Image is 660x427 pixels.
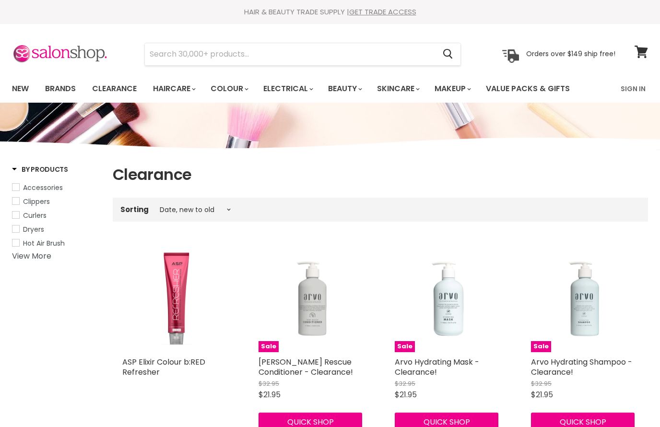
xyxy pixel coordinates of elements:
[256,79,319,99] a: Electrical
[120,205,149,213] label: Sorting
[12,165,68,174] h3: By Products
[531,341,551,352] span: Sale
[113,165,648,185] h1: Clearance
[531,389,553,400] span: $21.95
[526,49,615,58] p: Orders over $149 ship free!
[259,341,279,352] span: Sale
[5,79,36,99] a: New
[259,379,279,388] span: $32.95
[203,79,254,99] a: Colour
[370,79,425,99] a: Skincare
[395,341,415,352] span: Sale
[435,43,460,65] button: Search
[395,356,479,378] a: Arvo Hydrating Mask - Clearance!
[144,43,461,66] form: Product
[122,356,205,378] a: ASP Elixir Colour b:RED Refresher
[259,245,366,352] a: Arvo Bond Rescue Conditioner - Clearance!Sale
[23,211,47,220] span: Curlers
[122,245,230,352] a: ASP Elixir Colour b:RED Refresher
[531,356,632,378] a: Arvo Hydrating Shampoo - Clearance!
[395,389,417,400] span: $21.95
[12,224,101,235] a: Dryers
[145,43,435,65] input: Search
[12,250,51,261] a: View More
[479,79,577,99] a: Value Packs & Gifts
[531,245,638,352] a: Arvo Hydrating Shampoo - Clearance!Sale
[146,79,201,99] a: Haircare
[85,79,144,99] a: Clearance
[5,75,596,103] ul: Main menu
[259,356,353,378] a: [PERSON_NAME] Rescue Conditioner - Clearance!
[321,79,368,99] a: Beauty
[23,197,50,206] span: Clippers
[395,245,502,352] a: Arvo Hydrating Mask - Clearance!Sale
[259,389,281,400] span: $21.95
[12,196,101,207] a: Clippers
[395,379,415,388] span: $32.95
[38,79,83,99] a: Brands
[23,183,63,192] span: Accessories
[427,79,477,99] a: Makeup
[531,379,552,388] span: $32.95
[349,7,416,17] a: GET TRADE ACCESS
[23,225,44,234] span: Dryers
[615,79,651,99] a: Sign In
[23,238,65,248] span: Hot Air Brush
[12,182,101,193] a: Accessories
[12,210,101,221] a: Curlers
[12,238,101,249] a: Hot Air Brush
